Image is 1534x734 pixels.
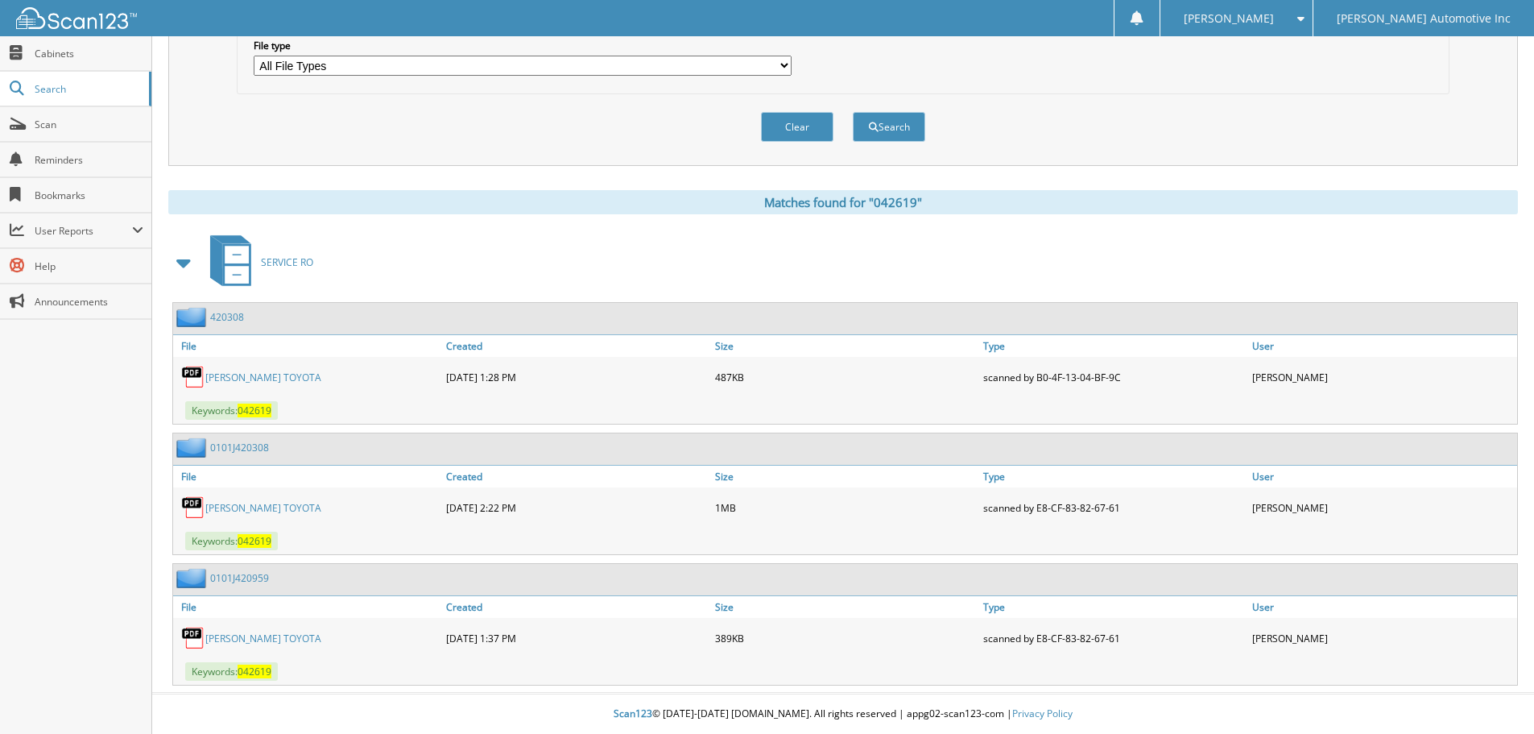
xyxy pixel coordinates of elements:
iframe: Chat Widget [1453,657,1534,734]
span: Announcements [35,295,143,309]
img: PDF.png [181,626,205,650]
span: 042619 [238,665,271,678]
div: 487KB [711,361,980,393]
a: User [1248,596,1517,618]
a: [PERSON_NAME] TOYOTA [205,632,321,645]
div: 1MB [711,491,980,524]
a: Type [979,335,1248,357]
div: [PERSON_NAME] [1248,491,1517,524]
a: Type [979,466,1248,487]
img: folder2.png [176,307,210,327]
span: SERVICE RO [261,255,313,269]
a: [PERSON_NAME] TOYOTA [205,371,321,384]
div: 389KB [711,622,980,654]
a: File [173,335,442,357]
a: Created [442,466,711,487]
a: Size [711,466,980,487]
label: File type [254,39,792,52]
a: 420308 [210,310,244,324]
a: Privacy Policy [1012,707,1073,720]
span: Keywords: [185,532,278,550]
span: Reminders [35,153,143,167]
span: Help [35,259,143,273]
span: [PERSON_NAME] Automotive Inc [1337,14,1511,23]
a: User [1248,466,1517,487]
a: Created [442,335,711,357]
div: scanned by B0-4F-13-04-BF-9C [979,361,1248,393]
img: folder2.png [176,568,210,588]
div: © [DATE]-[DATE] [DOMAIN_NAME]. All rights reserved | appg02-scan123-com | [152,695,1534,734]
a: SERVICE RO [201,230,313,294]
div: scanned by E8-CF-83-82-67-61 [979,622,1248,654]
span: 042619 [238,404,271,417]
a: Size [711,335,980,357]
img: folder2.png [176,437,210,458]
img: PDF.png [181,365,205,389]
button: Search [853,112,925,142]
div: [PERSON_NAME] [1248,361,1517,393]
span: [PERSON_NAME] [1184,14,1274,23]
span: Search [35,82,141,96]
div: [DATE] 1:28 PM [442,361,711,393]
a: User [1248,335,1517,357]
a: 0101J420959 [210,571,269,585]
img: PDF.png [181,496,205,520]
span: Scan [35,118,143,131]
div: [PERSON_NAME] [1248,622,1517,654]
a: Type [979,596,1248,618]
span: Keywords: [185,662,278,681]
span: Scan123 [614,707,652,720]
div: Matches found for "042619" [168,190,1518,214]
button: Clear [761,112,833,142]
span: 042619 [238,534,271,548]
a: 0101J420308 [210,441,269,454]
span: Bookmarks [35,189,143,202]
div: [DATE] 1:37 PM [442,622,711,654]
a: Size [711,596,980,618]
span: User Reports [35,224,132,238]
a: File [173,466,442,487]
span: Cabinets [35,47,143,60]
a: File [173,596,442,618]
div: [DATE] 2:22 PM [442,491,711,524]
img: scan123-logo-white.svg [16,7,137,29]
a: [PERSON_NAME] TOYOTA [205,501,321,515]
div: scanned by E8-CF-83-82-67-61 [979,491,1248,524]
span: Keywords: [185,401,278,420]
a: Created [442,596,711,618]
